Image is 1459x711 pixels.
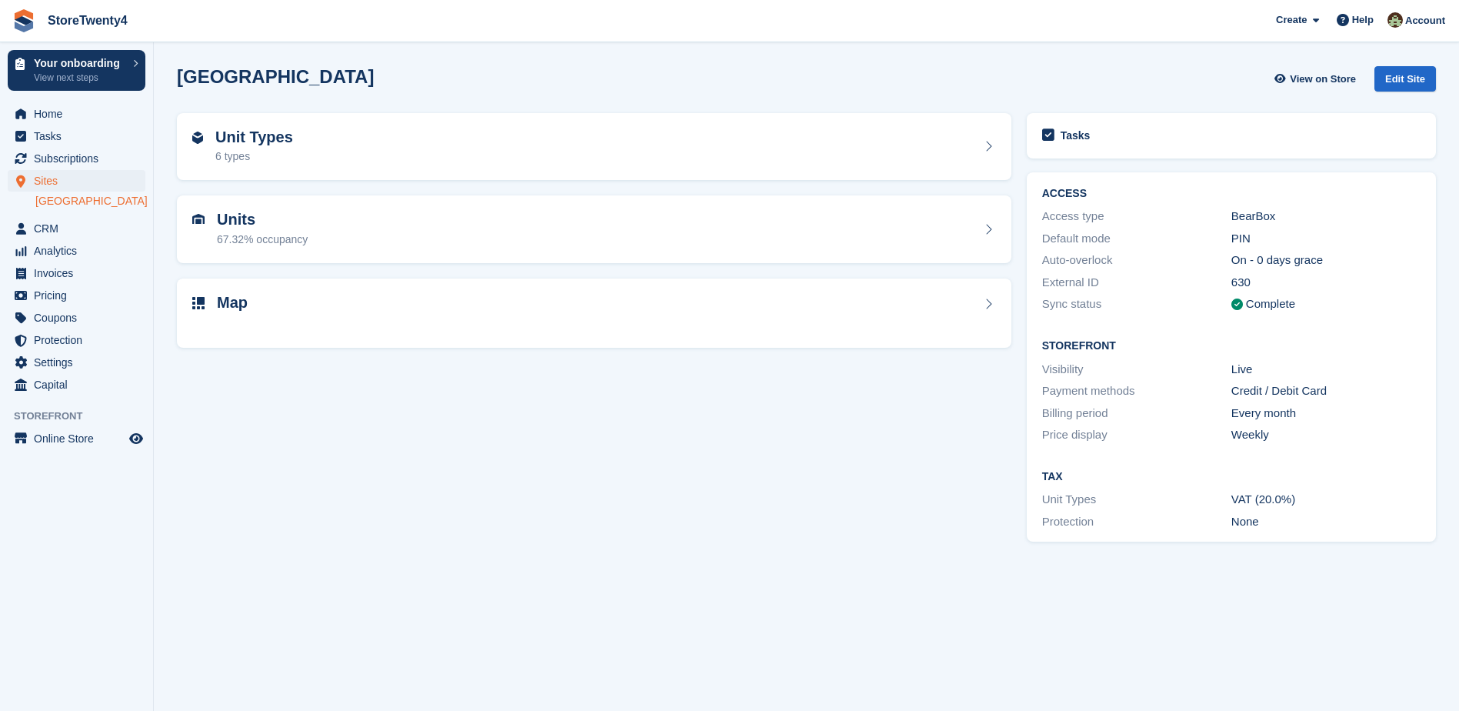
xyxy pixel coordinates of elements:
h2: Tasks [1061,129,1091,142]
span: Sites [34,170,126,192]
a: menu [8,262,145,284]
a: menu [8,428,145,449]
p: Your onboarding [34,58,125,68]
div: Live [1231,361,1421,379]
span: Home [34,103,126,125]
div: None [1231,513,1421,531]
img: stora-icon-8386f47178a22dfd0bd8f6a31ec36ba5ce8667c1dd55bd0f319d3a0aa187defe.svg [12,9,35,32]
span: Tasks [34,125,126,147]
a: menu [8,374,145,396]
h2: Map [217,294,248,312]
h2: ACCESS [1042,188,1421,200]
a: menu [8,103,145,125]
a: menu [8,125,145,147]
a: menu [8,352,145,373]
a: menu [8,329,145,351]
div: Protection [1042,513,1231,531]
div: Payment methods [1042,382,1231,400]
div: Weekly [1231,426,1421,444]
a: menu [8,218,145,239]
p: View next steps [34,71,125,85]
div: 67.32% occupancy [217,232,308,248]
a: menu [8,240,145,262]
a: menu [8,307,145,329]
div: Default mode [1042,230,1231,248]
a: menu [8,148,145,169]
h2: Units [217,211,308,229]
div: 6 types [215,149,293,165]
div: Visibility [1042,361,1231,379]
span: Help [1352,12,1374,28]
span: Coupons [34,307,126,329]
div: BearBox [1231,208,1421,225]
a: Map [177,279,1011,349]
a: Edit Site [1374,66,1436,98]
h2: Storefront [1042,340,1421,352]
span: CRM [34,218,126,239]
a: Unit Types 6 types [177,113,1011,181]
span: Create [1276,12,1307,28]
span: Account [1405,13,1445,28]
span: Storefront [14,409,153,424]
img: map-icn-33ee37083ee616e46c38cad1a60f524a97daa1e2b2c8c0bc3eb3415660979fc1.svg [192,297,205,309]
div: Auto-overlock [1042,252,1231,269]
img: unit-type-icn-2b2737a686de81e16bb02015468b77c625bbabd49415b5ef34ead5e3b44a266d.svg [192,132,203,144]
a: Units 67.32% occupancy [177,195,1011,263]
span: Subscriptions [34,148,126,169]
a: Your onboarding View next steps [8,50,145,91]
div: Every month [1231,405,1421,422]
a: Preview store [127,429,145,448]
span: Pricing [34,285,126,306]
img: unit-icn-7be61d7bf1b0ce9d3e12c5938cc71ed9869f7b940bace4675aadf7bd6d80202e.svg [192,214,205,225]
img: Lee Hanlon [1387,12,1403,28]
a: StoreTwenty4 [42,8,134,33]
div: Billing period [1042,405,1231,422]
div: Price display [1042,426,1231,444]
div: PIN [1231,230,1421,248]
div: Unit Types [1042,491,1231,509]
div: VAT (20.0%) [1231,491,1421,509]
div: Access type [1042,208,1231,225]
h2: [GEOGRAPHIC_DATA] [177,66,374,87]
div: Sync status [1042,295,1231,313]
span: Analytics [34,240,126,262]
a: menu [8,170,145,192]
span: Online Store [34,428,126,449]
a: menu [8,285,145,306]
div: On - 0 days grace [1231,252,1421,269]
span: View on Store [1290,72,1356,87]
div: 630 [1231,274,1421,292]
span: Settings [34,352,126,373]
h2: Tax [1042,471,1421,483]
div: Edit Site [1374,66,1436,92]
span: Invoices [34,262,126,284]
a: [GEOGRAPHIC_DATA] [35,194,145,209]
h2: Unit Types [215,129,293,146]
a: View on Store [1272,66,1362,92]
div: External ID [1042,274,1231,292]
span: Capital [34,374,126,396]
div: Complete [1246,295,1295,313]
span: Protection [34,329,126,351]
div: Credit / Debit Card [1231,382,1421,400]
